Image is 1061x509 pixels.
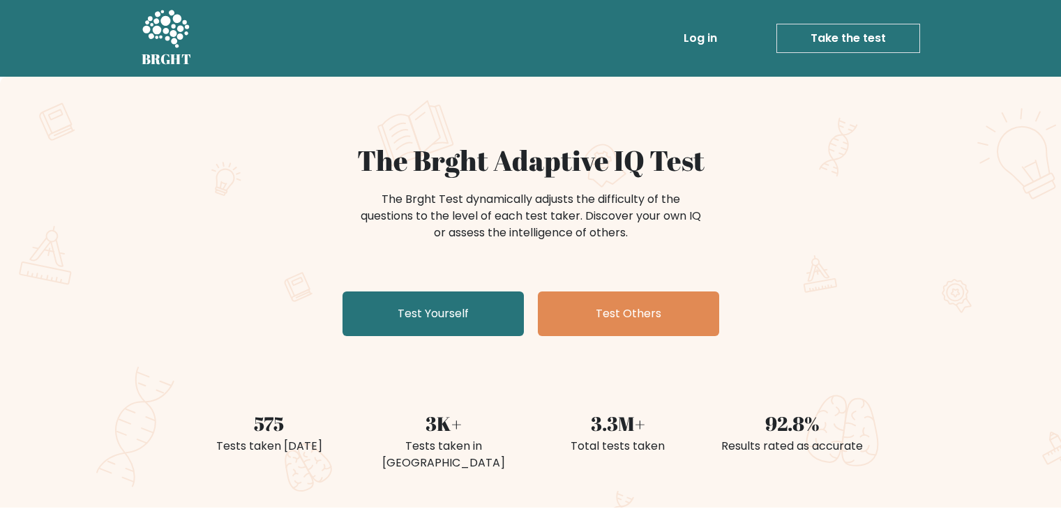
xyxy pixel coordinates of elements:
[776,24,920,53] a: Take the test
[190,409,348,438] div: 575
[365,409,522,438] div: 3K+
[343,291,524,336] a: Test Yourself
[539,409,697,438] div: 3.3M+
[142,6,192,71] a: BRGHT
[365,438,522,471] div: Tests taken in [GEOGRAPHIC_DATA]
[356,191,705,241] div: The Brght Test dynamically adjusts the difficulty of the questions to the level of each test take...
[714,438,871,455] div: Results rated as accurate
[678,24,723,52] a: Log in
[538,291,719,336] a: Test Others
[714,409,871,438] div: 92.8%
[190,438,348,455] div: Tests taken [DATE]
[190,144,871,177] h1: The Brght Adaptive IQ Test
[142,51,192,68] h5: BRGHT
[539,438,697,455] div: Total tests taken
